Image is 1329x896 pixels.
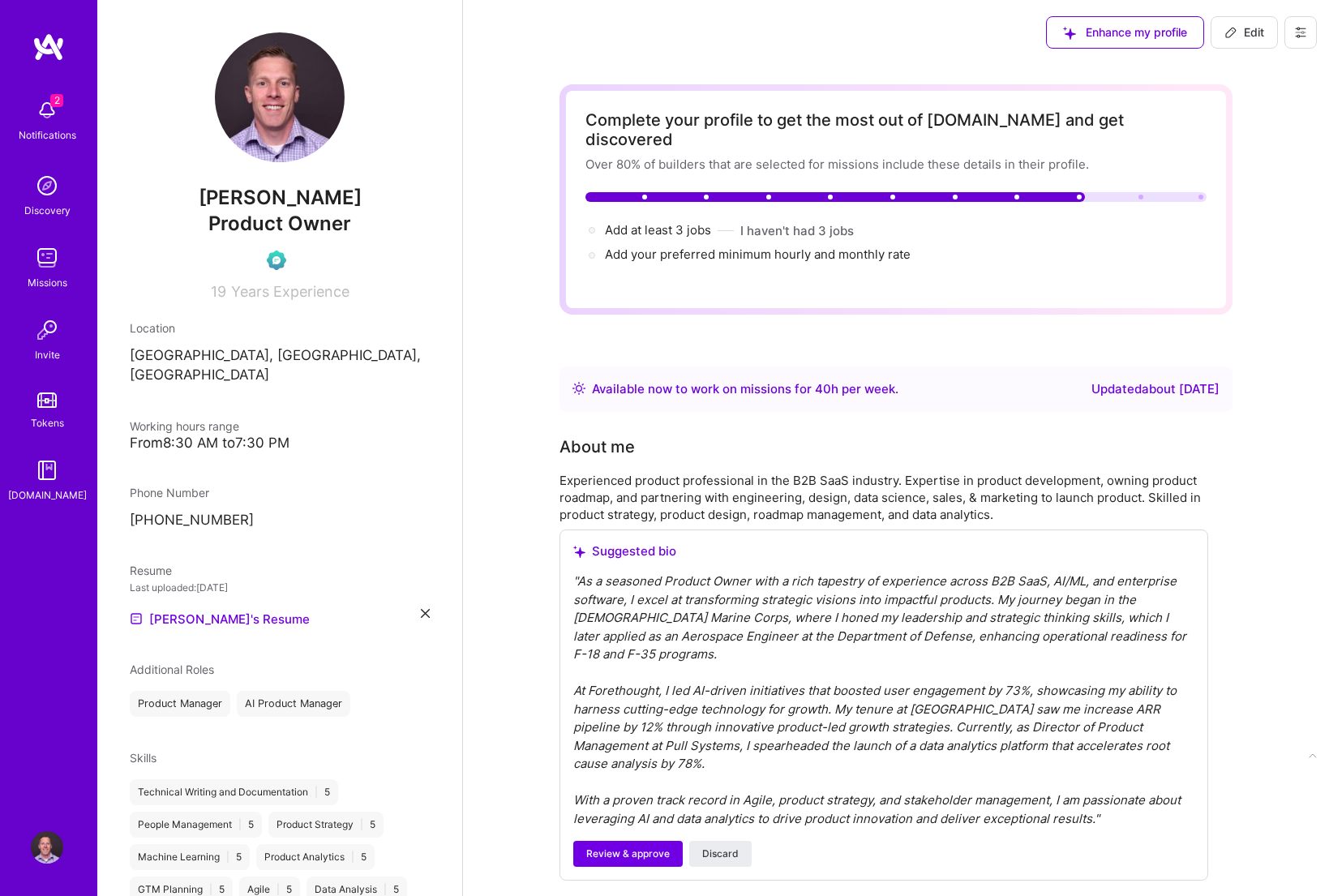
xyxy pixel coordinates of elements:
[360,818,363,831] span: |
[256,844,375,870] div: Product Analytics 5
[130,486,209,499] span: Phone Number
[130,844,250,870] div: Machine Learning 5
[586,847,670,861] span: Review & approve
[268,812,384,838] div: Product Strategy 5
[238,818,242,831] span: |
[605,222,711,238] span: Add at least 3 jobs
[226,851,229,864] span: |
[31,94,63,126] img: bell
[130,662,214,676] span: Additional Roles
[231,283,349,300] span: Years Experience
[130,779,338,805] div: Technical Writing and Documentation 5
[130,319,430,337] div: Location
[130,609,310,628] a: [PERSON_NAME]'s Resume
[315,786,318,799] span: |
[559,435,635,459] div: About me
[130,751,156,765] span: Skills
[130,186,430,210] span: [PERSON_NAME]
[130,346,430,385] p: [GEOGRAPHIC_DATA], [GEOGRAPHIC_DATA], [GEOGRAPHIC_DATA]
[31,831,63,864] img: User Avatar
[1091,379,1220,399] div: Updated about [DATE]
[573,546,585,558] i: icon SuggestedTeams
[585,156,1207,173] div: Over 80% of builders that are selected for missions include these details in their profile.
[815,381,831,397] span: 40
[237,691,350,717] div: AI Product Manager
[31,414,64,431] div: Tokens
[27,831,67,864] a: User Avatar
[130,691,230,717] div: Product Manager
[130,612,143,625] img: Resume
[8,487,87,504] div: [DOMAIN_NAME]
[130,511,430,530] p: [PHONE_NUMBER]
[215,32,345,162] img: User Avatar
[31,169,63,202] img: discovery
[28,274,67,291] div: Missions
[277,883,280,896] span: |
[267,251,286,270] img: Evaluation Call Pending
[384,883,387,896] span: |
[211,283,226,300] span: 19
[1063,24,1187,41] span: Enhance my profile
[24,202,71,219] div: Discovery
[573,543,1194,559] div: Suggested bio
[31,454,63,487] img: guide book
[740,222,854,239] button: I haven't had 3 jobs
[19,126,76,144] div: Notifications
[1211,16,1278,49] button: Edit
[573,841,683,867] button: Review & approve
[130,579,430,596] div: Last uploaded: [DATE]
[1063,27,1076,40] i: icon SuggestedTeams
[573,572,1194,828] div: " As a seasoned Product Owner with a rich tapestry of experience across B2B SaaS, AI/ML, and ente...
[35,346,60,363] div: Invite
[209,883,212,896] span: |
[585,110,1207,149] div: Complete your profile to get the most out of [DOMAIN_NAME] and get discovered
[592,379,898,399] div: Available now to work on missions for h per week .
[130,419,239,433] span: Working hours range
[1046,16,1204,49] button: Enhance my profile
[130,564,172,577] span: Resume
[689,841,752,867] button: Discard
[208,212,351,235] span: Product Owner
[130,812,262,838] div: People Management 5
[130,435,430,452] div: From 8:30 AM to 7:30 PM
[37,392,57,408] img: tokens
[605,247,911,262] span: Add your preferred minimum hourly and monthly rate
[559,472,1208,523] div: Experienced product professional in the B2B SaaS industry. Expertise in product development, owni...
[351,851,354,864] span: |
[32,32,65,62] img: logo
[31,242,63,274] img: teamwork
[702,847,739,861] span: Discard
[421,609,430,618] i: icon Close
[572,382,585,395] img: Availability
[31,314,63,346] img: Invite
[50,94,63,107] span: 2
[1224,24,1264,41] span: Edit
